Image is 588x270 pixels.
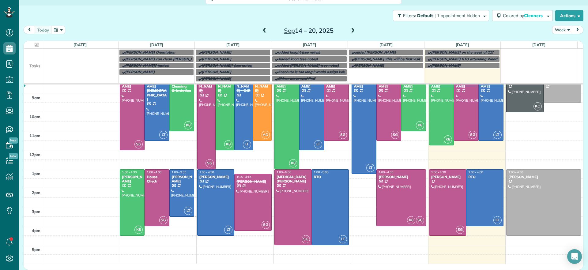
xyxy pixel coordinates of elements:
[508,170,523,174] span: 1:00 - 4:30
[32,228,40,233] span: 4pm
[503,13,545,18] span: Colored by
[243,140,251,148] span: LT
[314,170,329,174] span: 1:00 - 5:00
[199,175,233,179] div: [PERSON_NAME]
[493,131,502,139] span: LT
[236,80,251,93] div: [PERSON_NAME] - C4R
[159,216,168,224] span: SG
[122,170,137,174] span: 1:00 - 4:30
[431,57,503,61] span: [PERSON_NAME] RTO attending Wedding
[524,13,544,18] span: Cleaners
[493,216,502,224] span: LT
[146,175,168,184] div: House Check
[492,10,553,21] button: Colored byCleaners
[314,140,322,148] span: LT
[366,164,375,172] span: LT
[378,175,424,179] div: [PERSON_NAME]
[159,131,168,139] span: LT
[73,42,87,47] a: [DATE]
[32,209,40,214] span: 3pm
[262,221,270,229] span: SG
[202,63,252,68] span: [PERSON_NAME]? (see notes)
[9,137,18,144] span: New
[278,76,315,81] span: Shiner move wed Pm?
[456,42,469,47] a: [DATE]
[32,247,40,252] span: 5pm
[125,50,175,54] span: [PERSON_NAME] Orientation
[435,13,480,18] span: | 1 appointment hidden
[147,170,161,174] span: 1:00 - 4:00
[416,216,424,224] span: SG
[469,131,477,139] span: SG
[355,63,384,68] span: [PERSON_NAME]
[24,26,35,34] button: prev
[355,50,396,54] span: added [PERSON_NAME]
[552,26,572,34] button: Week
[572,26,583,34] button: next
[533,102,542,111] span: KC
[122,175,143,184] div: [PERSON_NAME]
[456,226,464,234] span: SG
[224,140,232,148] span: K8
[171,175,192,184] div: [PERSON_NAME]
[146,80,168,102] div: [PERSON_NAME][DEMOGRAPHIC_DATA]
[184,121,192,129] span: K8
[276,175,310,184] div: [MEDICAL_DATA][PERSON_NAME]
[417,13,433,18] span: Default
[431,63,461,68] span: [PERSON_NAME]
[255,80,270,93] div: [PERSON_NAME]
[278,69,349,74] span: Koschute is too long i would assign kelsey
[303,42,316,47] a: [DATE]
[29,152,40,157] span: 12pm
[379,42,393,47] a: [DATE]
[391,131,399,139] span: SG
[555,10,583,21] button: Actions
[532,42,545,47] a: [DATE]
[278,63,339,68] span: added [PERSON_NAME] (see notes)
[236,179,270,184] div: [PERSON_NAME]
[278,57,318,61] span: Added koca (see notes)
[289,159,297,167] span: K8
[393,10,489,21] button: Filters: Default | 1 appointment hidden
[125,69,155,74] span: [PERSON_NAME]
[431,170,446,174] span: 1:00 - 4:30
[339,131,347,139] span: SG
[125,57,202,61] span: [PERSON_NAME] can clean [PERSON_NAME]
[355,57,422,61] span: [PERSON_NAME]: this will be first visit?
[236,175,251,179] span: 1:15 - 4:15
[171,80,192,93] div: World Class Cleaning Orientation
[270,27,347,34] h2: 14 – 20, 2025
[508,175,579,179] div: [PERSON_NAME]
[202,69,231,74] span: [PERSON_NAME]
[202,57,231,61] span: [PERSON_NAME]
[32,95,40,100] span: 9am
[217,80,232,93] div: [PERSON_NAME]
[262,131,270,139] span: AD
[314,175,347,179] div: RTO
[35,26,52,34] button: today
[567,249,582,264] div: Open Intercom Messenger
[339,235,347,243] span: LT
[468,170,483,174] span: 1:00 - 4:00
[150,42,163,47] a: [DATE]
[32,171,40,176] span: 1pm
[407,216,415,224] span: K8
[431,175,465,179] div: [PERSON_NAME]
[284,27,295,34] span: Sep
[444,135,452,144] span: K8
[32,190,40,195] span: 2pm
[202,76,231,81] span: [PERSON_NAME]
[134,226,143,234] span: K8
[202,50,231,54] span: [PERSON_NAME]
[9,153,18,159] span: New
[184,207,192,215] span: LT
[224,226,232,234] span: LT
[134,140,143,148] span: SG
[277,170,291,174] span: 1:00 - 5:00
[379,170,393,174] span: 1:00 - 4:00
[278,50,320,54] span: added knight (see notes)
[403,13,416,18] span: Filters:
[205,159,214,167] span: SG
[199,170,214,174] span: 1:00 - 4:30
[390,10,489,21] a: Filters: Default | 1 appointment hidden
